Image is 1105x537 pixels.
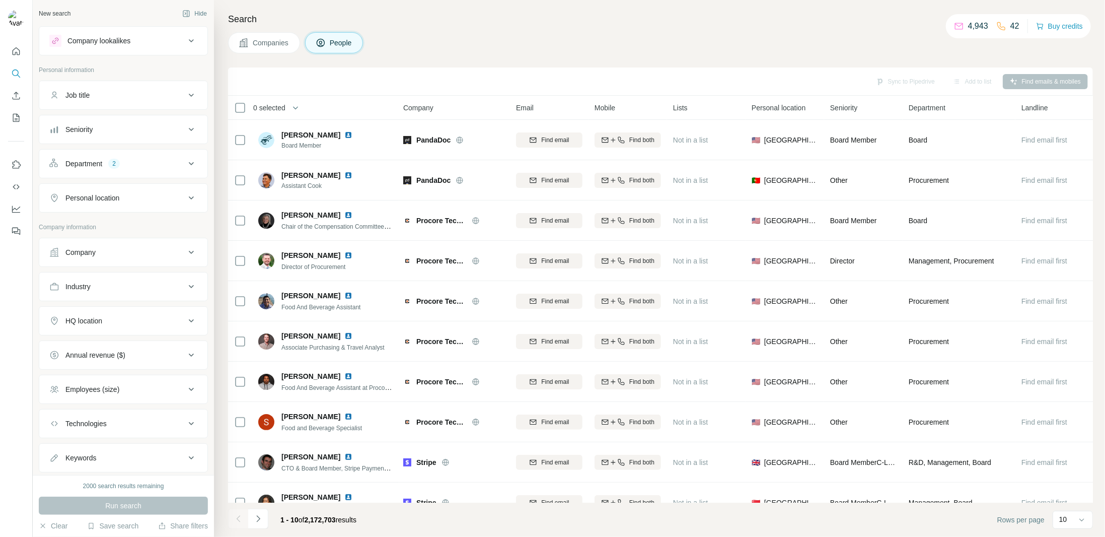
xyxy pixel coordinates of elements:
span: 🇬🇧 [752,457,760,467]
button: Find email [516,173,582,188]
img: Avatar [8,10,24,26]
span: [PERSON_NAME] [281,412,340,422]
button: Find both [595,334,661,349]
span: Procore Technologies [416,256,467,266]
span: Find email first [1021,499,1067,507]
span: Procurement [909,377,949,387]
img: Avatar [258,333,274,350]
span: Not in a list [673,297,708,305]
img: Avatar [258,374,274,390]
div: Technologies [65,419,107,429]
img: LinkedIn logo [344,251,352,259]
div: Job title [65,90,90,100]
button: Personal location [39,186,207,210]
p: Company information [39,223,208,232]
span: Find both [629,297,654,306]
span: Find email [541,256,569,265]
img: Logo of Procore Technologies [403,378,411,386]
span: Find email [541,498,569,507]
span: Not in a list [673,418,708,426]
span: [GEOGRAPHIC_DATA] [764,216,818,226]
button: Find email [516,495,582,510]
span: Find email [541,216,569,225]
button: Hide [175,6,214,21]
button: My lists [8,109,24,127]
span: Find email [541,297,569,306]
div: Employees (size) [65,384,119,394]
span: [GEOGRAPHIC_DATA] [764,417,818,427]
button: Find both [595,374,661,389]
span: 0 selected [253,103,285,113]
button: Find email [516,455,582,470]
button: Use Surfe on LinkedIn [8,156,24,174]
img: Logo of Procore Technologies [403,297,411,305]
span: [PERSON_NAME] [281,130,340,140]
span: PandaDoc [416,175,451,185]
span: [PERSON_NAME] [281,331,340,341]
p: 10 [1059,514,1067,524]
span: Find both [629,256,654,265]
img: LinkedIn logo [344,372,352,380]
span: Assistant Cook [281,181,364,190]
h4: Search [228,12,1093,26]
span: results [280,516,356,524]
button: Find both [595,253,661,268]
span: Find email [541,458,569,467]
button: Quick start [8,42,24,60]
span: Company [403,103,433,113]
span: Find email first [1021,217,1067,225]
button: Employees (size) [39,377,207,401]
img: Logo of Stripe [403,458,411,466]
span: Find email first [1021,297,1067,305]
img: LinkedIn logo [344,413,352,421]
button: Keywords [39,446,207,470]
button: Buy credits [1036,19,1083,33]
span: Find email [541,337,569,346]
button: Technologies [39,412,207,436]
span: 🇺🇸 [752,337,760,347]
div: Annual revenue ($) [65,350,125,360]
span: [GEOGRAPHIC_DATA] [764,296,818,306]
img: Logo of Procore Technologies [403,418,411,426]
span: Find both [629,458,654,467]
button: Clear [39,521,67,531]
span: Find both [629,418,654,427]
span: of [299,516,305,524]
img: Avatar [258,253,274,269]
button: Find both [595,132,661,148]
span: Procore Technologies [416,296,467,306]
span: Stripe [416,457,436,467]
button: Department2 [39,152,207,176]
img: Logo of Stripe [403,499,411,507]
div: Keywords [65,453,96,463]
span: Personal location [752,103,805,113]
span: 🇺🇸 [752,417,760,427]
span: [GEOGRAPHIC_DATA] [764,337,818,347]
img: Logo of Procore Technologies [403,257,411,265]
span: Find email first [1021,338,1067,346]
span: Find email [541,418,569,427]
span: Board Member [281,141,364,150]
span: Chair of the Compensation Committee and Member of the Nominating and Corporate Governance Committee [281,222,574,230]
span: Find email first [1021,378,1067,386]
span: Find both [629,176,654,185]
div: Seniority [65,124,93,135]
button: Company lookalikes [39,29,207,53]
span: Companies [253,38,289,48]
span: [PERSON_NAME] [281,170,340,180]
img: Avatar [258,495,274,511]
img: Avatar [258,132,274,148]
span: Find email [541,176,569,185]
button: Seniority [39,117,207,142]
span: Not in a list [673,217,708,225]
button: Find both [595,495,661,510]
p: Personal information [39,65,208,75]
button: Find both [595,294,661,309]
span: [PERSON_NAME] [281,292,340,300]
img: LinkedIn logo [344,332,352,340]
span: Not in a list [673,499,708,507]
span: Mobile [595,103,615,113]
button: Find both [595,173,661,188]
span: Board Member [830,217,877,225]
span: Find both [629,498,654,507]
